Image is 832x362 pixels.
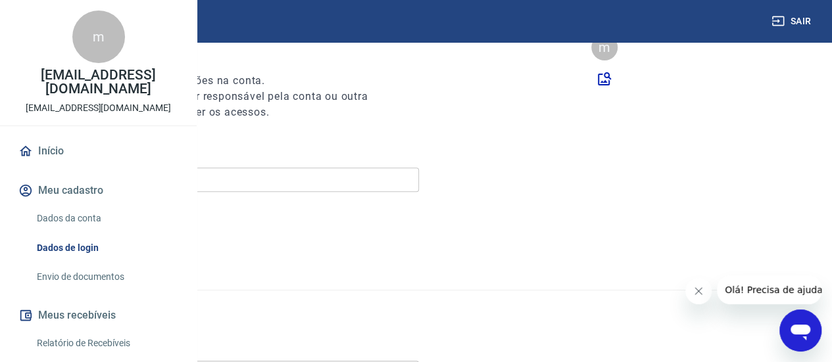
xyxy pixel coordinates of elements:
[16,176,181,205] button: Meu cadastro
[32,235,181,261] a: Dados de login
[32,330,181,357] a: Relatório de Recebíveis
[769,9,816,34] button: Sair
[8,9,110,20] span: Olá! Precisa de ajuda?
[72,11,125,63] div: m
[32,34,392,52] p: Nome da pessoa usuária
[11,68,186,96] p: [EMAIL_ADDRESS][DOMAIN_NAME]
[32,73,392,89] h6: Quem acessa e faz movimentações na conta.
[779,309,821,351] iframe: Botão para abrir a janela de mensagens
[32,205,181,232] a: Dados da conta
[16,137,181,166] a: Início
[16,301,181,330] button: Meus recebíveis
[591,34,618,60] div: m
[32,89,392,120] h6: Pode ser a mesma pessoa titular responsável pela conta ou outra pessoa com permissão para fazer o...
[26,101,171,115] p: [EMAIL_ADDRESS][DOMAIN_NAME]
[32,263,181,290] a: Envio de documentos
[717,275,821,304] iframe: Mensagem da empresa
[685,278,712,304] iframe: Fechar mensagem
